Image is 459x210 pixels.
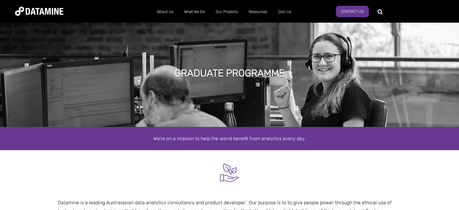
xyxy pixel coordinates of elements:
[273,4,297,20] a: Join Us
[174,66,285,80] h1: GRADUATE Programme
[218,161,241,184] img: Mentor
[210,4,243,20] a: Our Projects
[151,4,179,20] a: About Us
[336,6,369,17] a: Contact Us
[179,4,210,20] a: What We Do
[15,7,63,16] img: Datamine
[243,4,273,20] a: Resources
[58,134,402,143] div: We’re on a mission to help the world benefit from analytics every day.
